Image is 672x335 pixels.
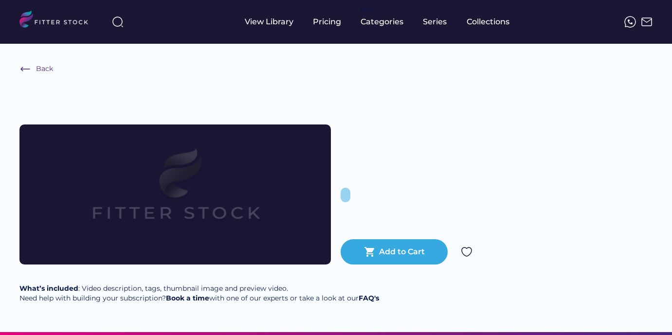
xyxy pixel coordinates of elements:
div: Back [36,64,53,74]
div: Pricing [313,17,341,27]
div: Add to Cart [379,247,425,257]
div: fvck [361,5,373,15]
img: search-normal%203.svg [112,16,124,28]
a: FAQ's [359,294,379,302]
strong: What’s included [19,284,78,293]
button: shopping_cart [364,246,376,258]
div: Series [423,17,447,27]
img: meteor-icons_whatsapp%20%281%29.svg [624,16,636,28]
img: LOGO.svg [19,11,96,31]
div: Collections [467,17,509,27]
img: Frame%20%286%29.svg [19,63,31,75]
a: Book a time [166,294,209,302]
img: Frame%2079%20%281%29.svg [51,124,300,264]
div: Categories [361,17,403,27]
img: Group%201000002324.svg [461,246,472,258]
div: : Video description, tags, thumbnail image and preview video. Need help with building your subscr... [19,284,379,303]
div: View Library [245,17,293,27]
img: Frame%2051.svg [641,16,653,28]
